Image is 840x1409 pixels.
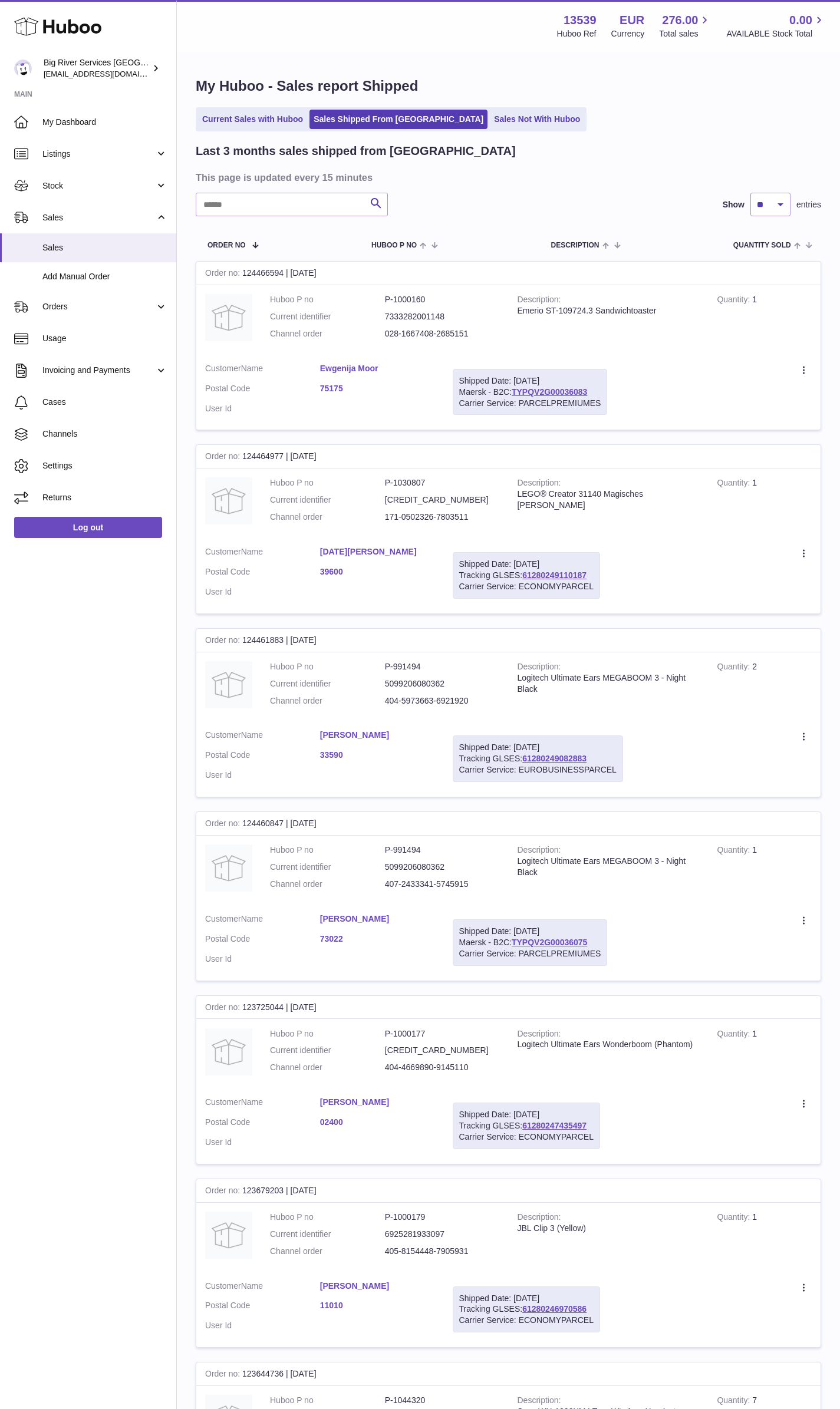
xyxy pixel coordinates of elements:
[270,1045,385,1056] dt: Current identifier
[270,678,385,689] dt: Current identifier
[453,1103,600,1149] div: Tracking GLSES:
[459,1109,594,1120] div: Shipped Date: [DATE]
[205,268,242,281] strong: Order no
[459,948,601,959] div: Carrier Service: PARCELPREMIUMES
[270,844,385,856] dt: Huboo P no
[522,570,587,580] a: 61280249110187
[459,1315,594,1326] div: Carrier Service: ECONOMYPARCEL
[205,586,320,598] dt: User Id
[205,730,320,744] dt: Name
[207,242,246,249] span: Order No
[518,845,561,857] strong: Description
[205,819,242,831] strong: Order no
[320,730,435,741] a: [PERSON_NAME]
[44,69,173,78] span: [EMAIL_ADDRESS][DOMAIN_NAME]
[717,478,752,490] strong: Quantity
[270,879,385,890] dt: Channel order
[459,581,594,592] div: Carrier Service: ECONOMYPARCEL
[205,661,252,708] img: no-photo.jpg
[717,1212,752,1225] strong: Quantity
[518,1212,561,1225] strong: Description
[518,1223,700,1234] div: JBL Clip 3 (Yellow)
[385,661,500,672] dd: P-991494
[205,1186,242,1198] strong: Order no
[459,1293,594,1304] div: Shipped Date: [DATE]
[371,242,417,249] span: Huboo P no
[205,403,320,414] dt: User Id
[708,285,821,354] td: 1
[717,1395,752,1408] strong: Quantity
[385,328,500,339] dd: 028-1667408-2685151
[205,546,320,560] dt: Name
[459,398,601,409] div: Carrier Service: PARCELPREMIUMES
[205,547,241,556] span: Customer
[270,494,385,506] dt: Current identifier
[196,171,818,184] h3: This page is updated every 15 minutes
[320,1281,435,1292] a: [PERSON_NAME]
[385,1229,500,1240] dd: 6925281933097
[459,375,601,387] div: Shipped Date: [DATE]
[522,754,587,763] a: 61280249082883
[518,1039,700,1050] div: Logitech Ultimate Ears Wonderboom (Phantom)
[512,938,587,947] a: TYPQV2G00036075
[205,844,252,892] img: no-photo.jpg
[205,1028,252,1075] img: no-photo.jpg
[270,1028,385,1040] dt: Huboo P no
[196,445,821,468] div: 124464977 | [DATE]
[320,1117,435,1128] a: 02400
[320,750,435,761] a: 33590
[717,295,752,307] strong: Quantity
[42,212,155,223] span: Sales
[385,512,500,523] dd: 171-0502326-7803511
[453,369,608,415] div: Maersk - B2C:
[659,12,711,39] a: 276.00 Total sales
[42,149,155,160] span: Listings
[270,1246,385,1257] dt: Channel order
[198,110,307,129] a: Current Sales with Huboo
[453,552,600,599] div: Tracking GLSES:
[789,12,812,28] span: 0.00
[205,914,241,923] span: Customer
[708,652,821,721] td: 2
[205,383,320,397] dt: Postal Code
[320,546,435,557] a: [DATE][PERSON_NAME]
[518,856,700,878] div: Logitech Ultimate Ears MEGABOOM 3 - Night Black
[611,28,645,39] div: Currency
[385,879,500,890] dd: 407-2433341-5745915
[270,512,385,523] dt: Channel order
[205,1002,242,1015] strong: Order no
[659,28,711,39] span: Total sales
[205,953,320,965] dt: User Id
[518,672,700,695] div: Logitech Ultimate Ears MEGABOOM 3 - Night Black
[320,1097,435,1108] a: [PERSON_NAME]
[42,117,167,128] span: My Dashboard
[196,1179,821,1203] div: 123679203 | [DATE]
[490,110,584,129] a: Sales Not With Huboo
[42,242,167,253] span: Sales
[205,770,320,781] dt: User Id
[205,933,320,948] dt: Postal Code
[320,566,435,578] a: 39600
[518,478,561,490] strong: Description
[196,262,821,285] div: 124466594 | [DATE]
[518,662,561,674] strong: Description
[42,365,155,376] span: Invoicing and Payments
[717,662,752,674] strong: Quantity
[385,1045,500,1056] dd: [CREDIT_CARD_NUMBER]
[385,311,500,322] dd: 7333282001148
[270,1212,385,1223] dt: Huboo P no
[205,1281,320,1295] dt: Name
[270,477,385,489] dt: Huboo P no
[196,143,516,159] h2: Last 3 months sales shipped from [GEOGRAPHIC_DATA]
[512,387,587,397] a: TYPQV2G00036083
[196,629,821,652] div: 124461883 | [DATE]
[518,295,561,307] strong: Description
[320,913,435,925] a: [PERSON_NAME]
[205,477,252,524] img: no-photo.jpg
[196,77,821,95] h1: My Huboo - Sales report Shipped
[620,12,644,28] strong: EUR
[385,494,500,506] dd: [CREDIT_CARD_NUMBER]
[205,1137,320,1148] dt: User Id
[708,1019,821,1088] td: 1
[270,661,385,672] dt: Huboo P no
